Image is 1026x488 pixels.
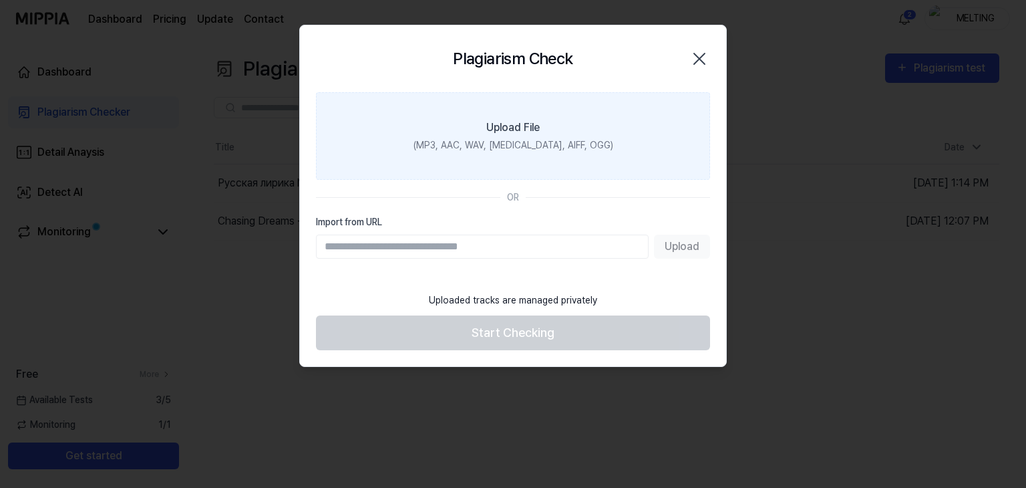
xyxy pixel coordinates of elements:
div: (MP3, AAC, WAV, [MEDICAL_DATA], AIFF, OGG) [413,138,613,152]
h2: Plagiarism Check [453,47,572,71]
div: OR [507,191,519,205]
div: Uploaded tracks are managed privately [421,285,605,316]
div: Upload File [486,120,540,136]
label: Import from URL [316,215,710,229]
